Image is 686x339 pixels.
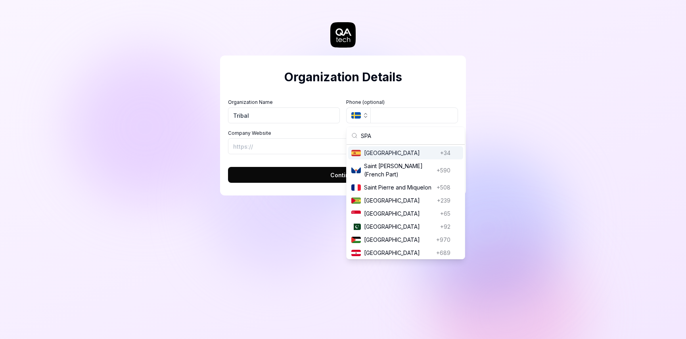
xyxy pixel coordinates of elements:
[364,149,437,157] span: [GEOGRAPHIC_DATA]
[347,145,465,259] div: Suggestions
[364,183,433,192] span: Saint Pierre and Miquelon
[440,222,450,231] span: +92
[437,196,450,205] span: +239
[364,249,433,257] span: [GEOGRAPHIC_DATA]
[361,127,460,144] input: Search country...
[330,171,356,179] span: Continue
[228,138,458,154] input: https://
[364,236,433,244] span: [GEOGRAPHIC_DATA]
[437,183,450,192] span: +508
[436,236,450,244] span: +970
[228,99,340,106] label: Organization Name
[364,209,437,218] span: [GEOGRAPHIC_DATA]
[346,99,458,106] label: Phone (optional)
[364,162,433,178] span: Saint [PERSON_NAME] (French Part)
[228,68,458,86] h2: Organization Details
[440,149,450,157] span: +34
[437,166,450,174] span: +590
[364,222,437,231] span: [GEOGRAPHIC_DATA]
[364,196,434,205] span: [GEOGRAPHIC_DATA]
[228,130,458,137] label: Company Website
[436,249,450,257] span: +689
[228,167,458,183] button: Continue
[440,209,450,218] span: +65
